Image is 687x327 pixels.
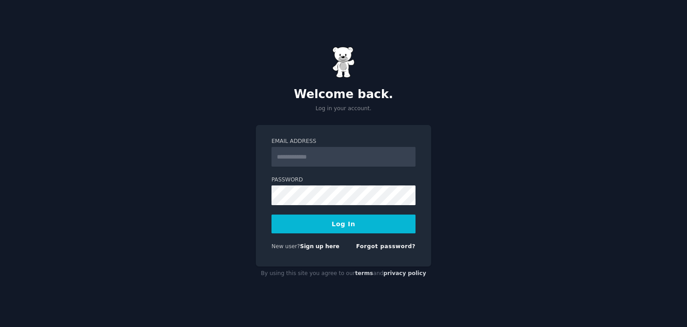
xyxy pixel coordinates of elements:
[271,176,416,184] label: Password
[271,138,416,146] label: Email Address
[355,270,373,276] a: terms
[256,87,431,102] h2: Welcome back.
[300,243,339,250] a: Sign up here
[383,270,426,276] a: privacy policy
[271,243,300,250] span: New user?
[271,215,416,233] button: Log In
[256,105,431,113] p: Log in your account.
[332,47,355,78] img: Gummy Bear
[356,243,416,250] a: Forgot password?
[256,267,431,281] div: By using this site you agree to our and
